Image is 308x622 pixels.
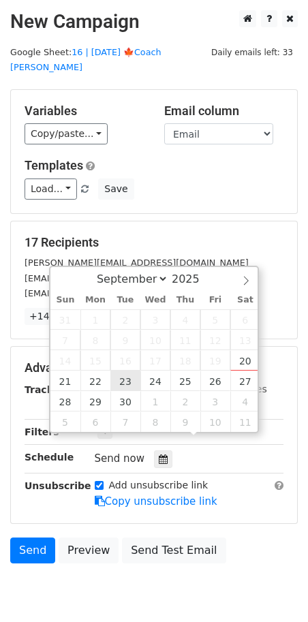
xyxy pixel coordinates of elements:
a: Templates [25,158,83,172]
a: Load... [25,178,77,200]
a: 16 | [DATE] 🍁Coach [PERSON_NAME] [10,47,161,73]
strong: Schedule [25,452,74,463]
label: Add unsubscribe link [109,478,209,493]
strong: Filters [25,426,59,437]
span: September 13, 2025 [230,330,260,350]
span: September 3, 2025 [140,309,170,330]
span: September 12, 2025 [200,330,230,350]
span: September 14, 2025 [50,350,80,371]
span: October 8, 2025 [140,411,170,432]
span: Sat [230,296,260,305]
input: Year [168,273,217,285]
span: October 1, 2025 [140,391,170,411]
a: Send Test Email [122,538,226,563]
span: September 9, 2025 [110,330,140,350]
a: Preview [59,538,119,563]
span: September 15, 2025 [80,350,110,371]
h2: New Campaign [10,10,298,33]
span: October 7, 2025 [110,411,140,432]
span: September 18, 2025 [170,350,200,371]
span: Thu [170,296,200,305]
span: September 17, 2025 [140,350,170,371]
span: October 6, 2025 [80,411,110,432]
a: Copy unsubscribe link [95,495,217,508]
small: [EMAIL_ADDRESS][DOMAIN_NAME] [25,288,176,298]
small: [PERSON_NAME][EMAIL_ADDRESS][DOMAIN_NAME] [25,258,249,268]
span: September 4, 2025 [170,309,200,330]
button: Save [98,178,134,200]
a: Send [10,538,55,563]
span: September 23, 2025 [110,371,140,391]
span: October 9, 2025 [170,411,200,432]
span: September 11, 2025 [170,330,200,350]
h5: 17 Recipients [25,235,283,250]
span: September 20, 2025 [230,350,260,371]
span: September 2, 2025 [110,309,140,330]
strong: Tracking [25,384,70,395]
span: October 11, 2025 [230,411,260,432]
span: September 30, 2025 [110,391,140,411]
label: UTM Codes [213,382,266,396]
h5: Variables [25,104,144,119]
h5: Advanced [25,360,283,375]
span: October 5, 2025 [50,411,80,432]
span: September 22, 2025 [80,371,110,391]
span: October 10, 2025 [200,411,230,432]
span: September 25, 2025 [170,371,200,391]
small: Google Sheet: [10,47,161,73]
span: Fri [200,296,230,305]
span: Sun [50,296,80,305]
span: October 2, 2025 [170,391,200,411]
span: September 16, 2025 [110,350,140,371]
span: Daily emails left: 33 [206,45,298,60]
span: September 27, 2025 [230,371,260,391]
span: September 10, 2025 [140,330,170,350]
span: October 3, 2025 [200,391,230,411]
span: September 6, 2025 [230,309,260,330]
strong: Unsubscribe [25,480,91,491]
span: September 26, 2025 [200,371,230,391]
span: August 31, 2025 [50,309,80,330]
span: September 29, 2025 [80,391,110,411]
span: September 21, 2025 [50,371,80,391]
a: Copy/paste... [25,123,108,144]
span: Tue [110,296,140,305]
small: [EMAIL_ADDRESS][DOMAIN_NAME] [25,273,176,283]
span: Send now [95,452,145,465]
span: October 4, 2025 [230,391,260,411]
iframe: Chat Widget [240,557,308,622]
a: Daily emails left: 33 [206,47,298,57]
span: September 24, 2025 [140,371,170,391]
span: September 1, 2025 [80,309,110,330]
span: September 8, 2025 [80,330,110,350]
span: September 7, 2025 [50,330,80,350]
span: Mon [80,296,110,305]
span: September 5, 2025 [200,309,230,330]
span: September 19, 2025 [200,350,230,371]
span: Wed [140,296,170,305]
h5: Email column [164,104,283,119]
a: +14 more [25,308,82,325]
span: September 28, 2025 [50,391,80,411]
